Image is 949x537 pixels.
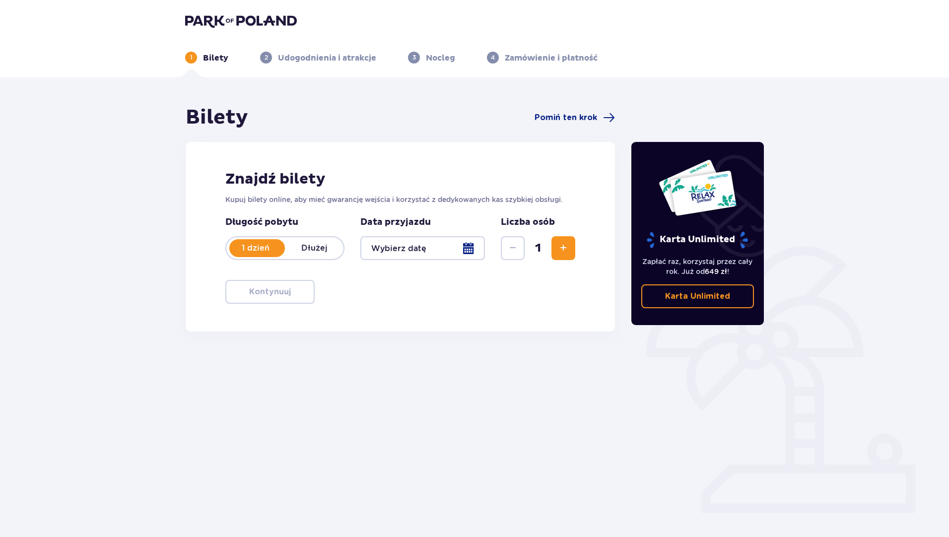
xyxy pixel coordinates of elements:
button: Zwiększ [551,236,575,260]
p: 1 dzień [226,243,285,254]
p: Zapłać raz, korzystaj przez cały rok. Już od ! [641,257,754,276]
p: Dłużej [285,243,343,254]
p: Kupuj bilety online, aby mieć gwarancję wejścia i korzystać z dedykowanych kas szybkiej obsługi. [225,195,575,204]
a: Pomiń ten krok [535,112,615,124]
h2: Znajdź bilety [225,170,575,189]
img: Park of Poland logo [185,14,297,28]
p: Bilety [203,53,228,64]
div: 4Zamówienie i płatność [487,52,598,64]
p: 4 [491,53,495,62]
div: 1Bilety [185,52,228,64]
p: 2 [265,53,268,62]
img: Dwie karty całoroczne do Suntago z napisem 'UNLIMITED RELAX', na białym tle z tropikalnymi liśćmi... [658,159,737,216]
span: Pomiń ten krok [535,112,597,123]
p: Data przyjazdu [360,216,431,228]
span: 1 [527,241,549,256]
p: Długość pobytu [225,216,344,228]
p: Karta Unlimited [646,231,749,249]
p: Karta Unlimited [665,291,730,302]
div: 3Nocleg [408,52,455,64]
p: Kontynuuj [249,286,291,297]
p: 3 [412,53,416,62]
div: 2Udogodnienia i atrakcje [260,52,376,64]
a: Karta Unlimited [641,284,754,308]
p: 1 [190,53,193,62]
h1: Bilety [186,105,248,130]
p: Udogodnienia i atrakcje [278,53,376,64]
p: Zamówienie i płatność [505,53,598,64]
button: Kontynuuj [225,280,315,304]
button: Zmniejsz [501,236,525,260]
span: 649 zł [705,268,727,275]
p: Nocleg [426,53,455,64]
p: Liczba osób [501,216,555,228]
